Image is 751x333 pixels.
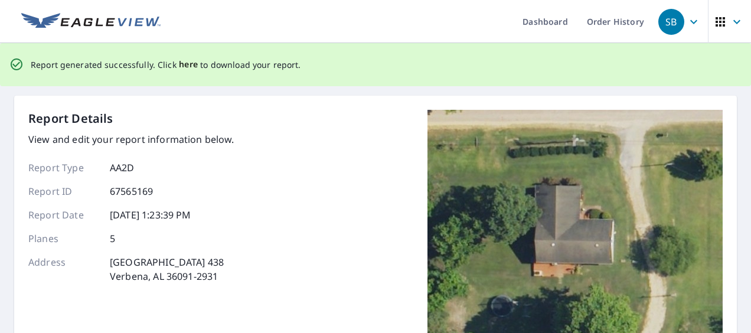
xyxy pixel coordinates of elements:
p: [GEOGRAPHIC_DATA] 438 Verbena, AL 36091-2931 [110,255,224,283]
img: EV Logo [21,13,161,31]
p: Planes [28,231,99,246]
p: Report Date [28,208,99,222]
button: here [179,57,198,72]
p: Report ID [28,184,99,198]
p: [DATE] 1:23:39 PM [110,208,191,222]
div: SB [658,9,684,35]
p: Report Type [28,161,99,175]
p: Report generated successfully. Click to download your report. [31,57,301,72]
p: Address [28,255,99,283]
p: Report Details [28,110,113,128]
p: 5 [110,231,115,246]
p: View and edit your report information below. [28,132,234,146]
p: AA2D [110,161,135,175]
p: 67565169 [110,184,153,198]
